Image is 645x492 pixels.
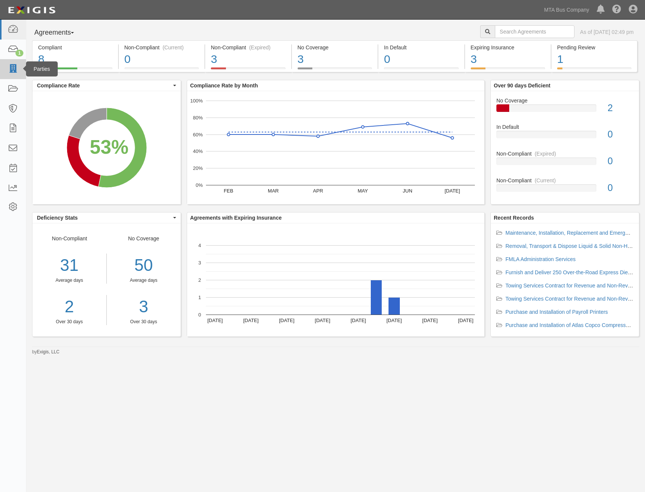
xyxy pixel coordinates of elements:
[198,295,201,300] text: 1
[602,154,639,168] div: 0
[6,3,58,17] img: Logo
[32,67,118,73] a: Compliant8
[211,51,286,67] div: 3
[602,128,639,141] div: 0
[491,123,639,131] div: In Default
[193,148,203,154] text: 40%
[112,319,175,325] div: Over 30 days
[193,131,203,137] text: 60%
[37,82,171,89] span: Compliance Rate
[557,44,631,51] div: Pending Review
[112,295,175,319] a: 3
[193,165,203,171] text: 20%
[496,123,633,150] a: In Default0
[268,188,279,194] text: MAR
[602,181,639,195] div: 0
[243,318,259,323] text: [DATE]
[32,349,60,355] small: by
[15,50,23,57] div: 1
[505,309,608,315] a: Purchase and Installation of Payroll Printers
[198,277,201,283] text: 2
[298,51,372,67] div: 3
[205,67,291,73] a: Non-Compliant(Expired)3
[612,5,621,14] i: Help Center - Complianz
[32,80,181,91] button: Compliance Rate
[496,97,633,124] a: No Coverage2
[471,44,545,51] div: Expiring Insurance
[403,188,412,194] text: JUN
[112,277,175,284] div: Average days
[32,295,106,319] a: 2
[495,25,574,38] input: Search Agreements
[292,67,378,73] a: No Coverage3
[190,83,258,89] b: Compliance Rate by Month
[32,277,106,284] div: Average days
[198,243,201,248] text: 4
[471,51,545,67] div: 3
[112,254,175,277] div: 50
[315,318,330,323] text: [DATE]
[491,97,639,104] div: No Coverage
[384,51,459,67] div: 0
[32,25,89,40] button: Agreements
[313,188,323,194] text: APR
[32,235,107,325] div: Non-Compliant
[350,318,366,323] text: [DATE]
[384,44,459,51] div: In Default
[279,318,295,323] text: [DATE]
[107,235,181,325] div: No Coverage
[540,2,593,17] a: MTA Bus Company
[187,91,484,204] svg: A chart.
[198,312,201,318] text: 0
[505,256,576,262] a: FMLA Administration Services
[193,115,203,121] text: 80%
[124,44,199,51] div: Non-Compliant (Current)
[386,318,402,323] text: [DATE]
[187,223,484,336] svg: A chart.
[90,133,129,161] div: 53%
[422,318,438,323] text: [DATE]
[458,318,473,323] text: [DATE]
[211,44,286,51] div: Non-Compliant (Expired)
[38,51,112,67] div: 8
[491,177,639,184] div: Non-Compliant
[557,51,631,67] div: 1
[445,188,460,194] text: [DATE]
[465,67,551,73] a: Expiring Insurance3
[494,215,534,221] b: Recent Records
[534,177,556,184] div: (Current)
[32,91,181,204] svg: A chart.
[496,177,633,198] a: Non-Compliant(Current)0
[602,101,639,115] div: 2
[249,44,270,51] div: (Expired)
[358,188,368,194] text: MAY
[224,188,233,194] text: FEB
[37,349,60,354] a: Exigis, LLC
[26,61,58,76] div: Parties
[534,150,556,157] div: (Expired)
[551,67,637,73] a: Pending Review1
[32,319,106,325] div: Over 30 days
[190,215,282,221] b: Agreements with Expiring Insurance
[580,28,634,36] div: As of [DATE] 02:49 pm
[37,214,171,222] span: Deficiency Stats
[494,83,550,89] b: Over 90 days Deficient
[124,51,199,67] div: 0
[196,182,203,188] text: 0%
[32,254,106,277] div: 31
[163,44,184,51] div: (Current)
[190,98,203,104] text: 100%
[298,44,372,51] div: No Coverage
[32,212,181,223] button: Deficiency Stats
[119,67,205,73] a: Non-Compliant(Current)0
[496,150,633,177] a: Non-Compliant(Expired)0
[198,260,201,266] text: 3
[38,44,112,51] div: Compliant
[207,318,223,323] text: [DATE]
[491,150,639,157] div: Non-Compliant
